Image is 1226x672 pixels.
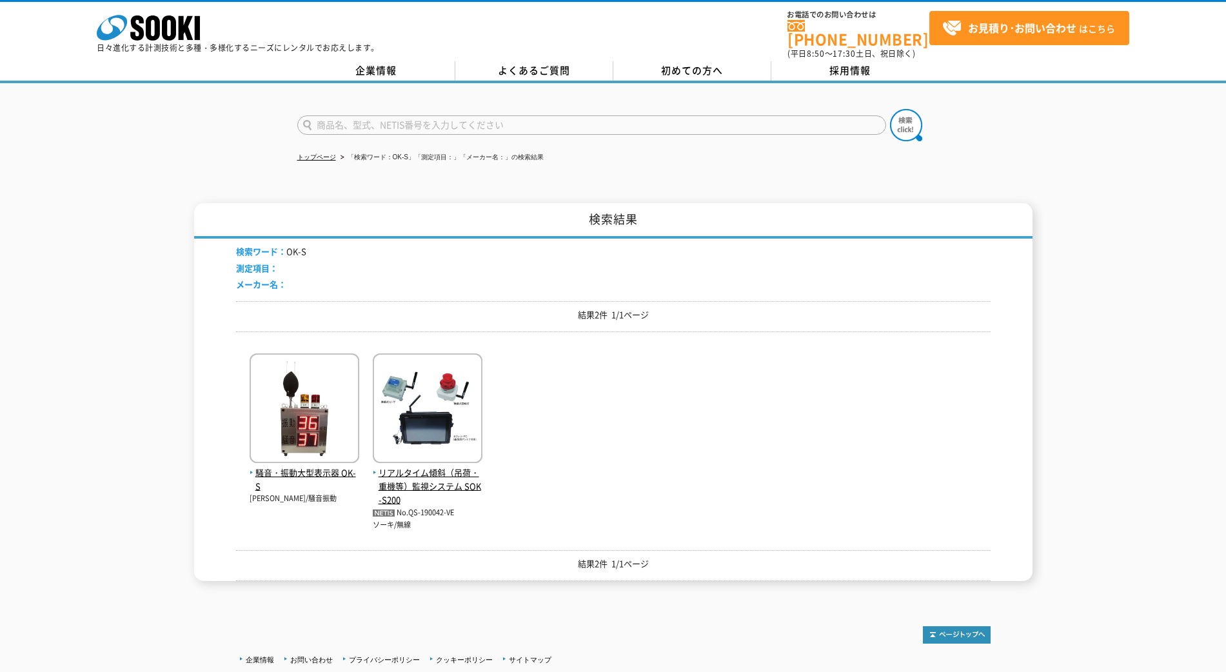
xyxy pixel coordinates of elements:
span: お電話でのお問い合わせは [787,11,929,19]
img: SOK-S200 [373,353,482,466]
strong: お見積り･お問い合わせ [968,20,1076,35]
a: クッキーポリシー [436,656,493,664]
a: サイトマップ [509,656,551,664]
a: お見積り･お問い合わせはこちら [929,11,1129,45]
span: はこちら [942,19,1115,38]
span: 8:50 [807,48,825,59]
p: No.QS-190042-VE [373,506,482,520]
a: リアルタイム傾斜（吊荷・重機等）監視システム SOK-S200 [373,453,482,506]
li: OK-S [236,245,306,259]
a: お問い合わせ [290,656,333,664]
span: (平日 ～ 土日、祝日除く) [787,48,915,59]
span: 初めての方へ [661,63,723,77]
a: 初めての方へ [613,61,771,81]
img: トップページへ [923,626,991,644]
p: [PERSON_NAME]/騒音振動 [250,493,359,504]
span: 17:30 [833,48,856,59]
span: メーカー名： [236,278,286,290]
p: 結果2件 1/1ページ [236,308,991,322]
span: リアルタイム傾斜（吊荷・重機等）監視システム SOK-S200 [373,466,482,506]
a: プライバシーポリシー [349,656,420,664]
img: OK-S [250,353,359,466]
a: 採用情報 [771,61,929,81]
a: トップページ [297,153,336,161]
input: 商品名、型式、NETIS番号を入力してください [297,115,886,135]
img: btn_search.png [890,109,922,141]
span: 検索ワード： [236,245,286,257]
span: 騒音・振動大型表示器 OK-S [250,466,359,493]
li: 「検索ワード：OK-S」「測定項目：」「メーカー名：」の検索結果 [338,151,544,164]
a: [PHONE_NUMBER] [787,20,929,46]
a: よくあるご質問 [455,61,613,81]
a: 企業情報 [297,61,455,81]
p: 日々進化する計測技術と多種・多様化するニーズにレンタルでお応えします。 [97,44,379,52]
a: 騒音・振動大型表示器 OK-S [250,453,359,493]
p: 結果2件 1/1ページ [236,557,991,571]
p: ソーキ/無線 [373,520,482,531]
a: 企業情報 [246,656,274,664]
span: 測定項目： [236,262,278,274]
h1: 検索結果 [194,203,1033,239]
